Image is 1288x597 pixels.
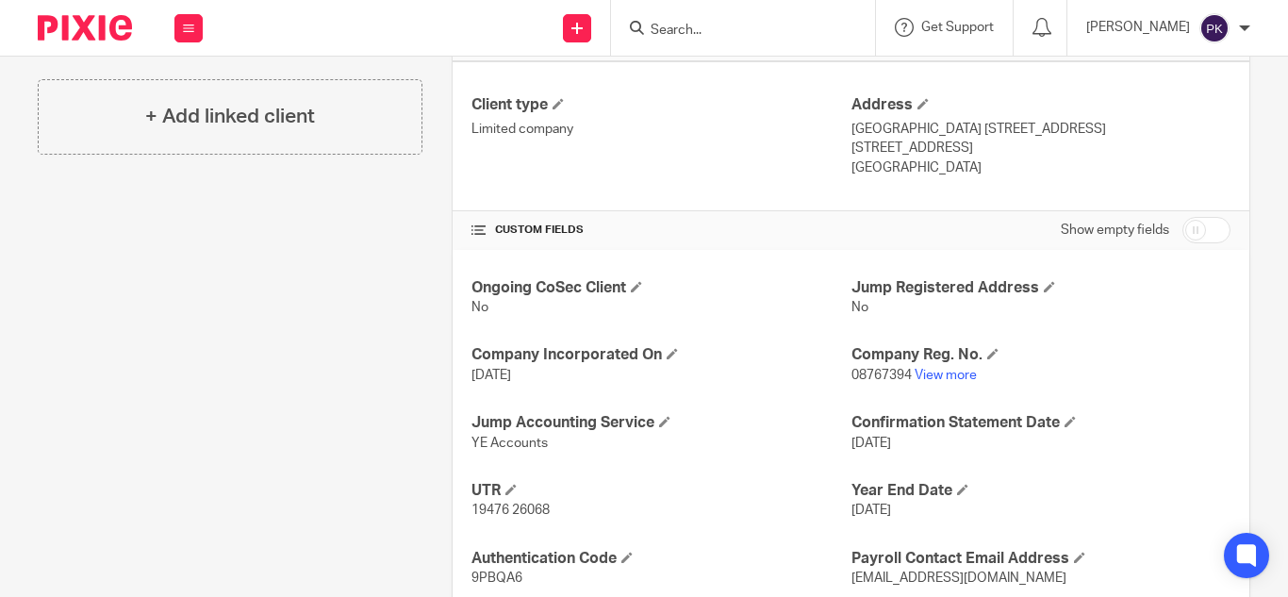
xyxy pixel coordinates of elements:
[851,369,912,382] span: 08767394
[471,413,850,433] h4: Jump Accounting Service
[471,95,850,115] h4: Client type
[38,15,132,41] img: Pixie
[851,158,1230,177] p: [GEOGRAPHIC_DATA]
[851,278,1230,298] h4: Jump Registered Address
[471,120,850,139] p: Limited company
[471,223,850,238] h4: CUSTOM FIELDS
[1061,221,1169,240] label: Show empty fields
[471,437,548,450] span: YE Accounts
[1199,13,1230,43] img: svg%3E
[471,481,850,501] h4: UTR
[851,95,1230,115] h4: Address
[471,301,488,314] span: No
[471,369,511,382] span: [DATE]
[145,102,315,131] h4: + Add linked client
[851,504,891,517] span: [DATE]
[471,345,850,365] h4: Company Incorporated On
[851,549,1230,569] h4: Payroll Contact Email Address
[851,413,1230,433] h4: Confirmation Statement Date
[471,549,850,569] h4: Authentication Code
[851,120,1230,139] p: [GEOGRAPHIC_DATA] [STREET_ADDRESS]
[851,572,1066,585] span: [EMAIL_ADDRESS][DOMAIN_NAME]
[649,23,818,40] input: Search
[1086,18,1190,37] p: [PERSON_NAME]
[851,437,891,450] span: [DATE]
[851,345,1230,365] h4: Company Reg. No.
[851,139,1230,158] p: [STREET_ADDRESS]
[471,504,550,517] span: 19476 26068
[915,369,977,382] a: View more
[471,278,850,298] h4: Ongoing CoSec Client
[851,481,1230,501] h4: Year End Date
[471,572,522,585] span: 9PBQA6
[921,21,994,34] span: Get Support
[851,301,868,314] span: No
